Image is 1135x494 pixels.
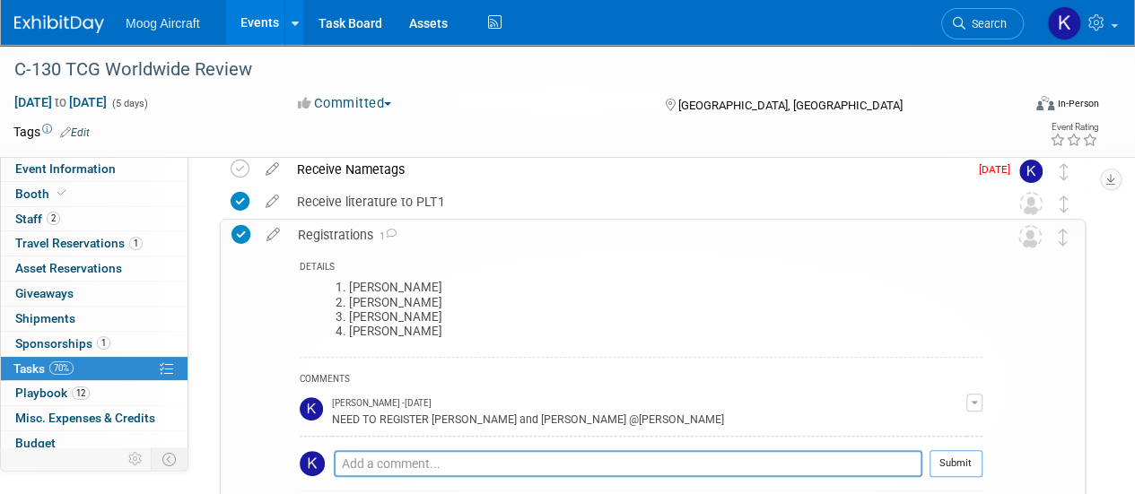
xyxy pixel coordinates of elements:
[110,98,148,109] span: (5 days)
[1,381,188,405] a: Playbook12
[57,188,66,198] i: Booth reservation complete
[72,386,90,400] span: 12
[97,336,110,350] span: 1
[15,436,56,450] span: Budget
[1,282,188,306] a: Giveaways
[288,186,983,217] div: Receive literature to PLT1
[1050,123,1098,132] div: Event Rating
[15,336,110,351] span: Sponsorships
[930,450,982,477] button: Submit
[332,397,432,410] span: [PERSON_NAME] - [DATE]
[332,410,966,427] div: NEED TO REGISTER [PERSON_NAME] and [PERSON_NAME] @[PERSON_NAME]
[1,332,188,356] a: Sponsorships1
[1,406,188,430] a: Misc. Expenses & Credits
[126,16,199,30] span: Moog Aircraft
[152,447,188,471] td: Toggle Event Tabs
[1,307,188,331] a: Shipments
[1019,192,1043,215] img: Unassigned
[15,186,70,201] span: Booth
[288,154,968,185] div: Receive Nametags
[300,397,323,420] img: Kelsey Blackley
[13,94,108,110] span: [DATE] [DATE]
[1060,163,1069,180] i: Move task
[257,161,288,178] a: edit
[300,451,325,476] img: Kelsey Blackley
[15,311,75,325] span: Shipments
[1,207,188,231] a: Staff2
[349,296,982,310] li: [PERSON_NAME]
[941,8,1024,39] a: Search
[129,237,143,250] span: 1
[13,361,74,376] span: Tasks
[289,220,982,250] div: Registrations
[1059,229,1068,246] i: Move task
[1,431,188,455] a: Budget
[1,157,188,181] a: Event Information
[13,123,90,141] td: Tags
[1,231,188,256] a: Travel Reservations1
[1060,195,1069,212] i: Move task
[677,99,902,112] span: [GEOGRAPHIC_DATA], [GEOGRAPHIC_DATA]
[15,386,90,400] span: Playbook
[52,95,69,109] span: to
[47,212,60,225] span: 2
[965,17,1007,30] span: Search
[349,281,982,295] li: [PERSON_NAME]
[1,182,188,206] a: Booth
[15,212,60,226] span: Staff
[979,163,1019,176] span: [DATE]
[120,447,152,471] td: Personalize Event Tab Strip
[349,310,982,325] li: [PERSON_NAME]
[300,371,982,390] div: COMMENTS
[373,230,397,242] span: 1
[15,161,116,176] span: Event Information
[14,15,104,33] img: ExhibitDay
[1019,160,1043,183] img: Kelsey Blackley
[940,93,1099,120] div: Event Format
[1047,6,1081,40] img: Kelsey Blackley
[49,361,74,375] span: 70%
[60,126,90,139] a: Edit
[1057,97,1099,110] div: In-Person
[349,325,982,339] li: [PERSON_NAME]
[15,411,155,425] span: Misc. Expenses & Credits
[1,357,188,381] a: Tasks70%
[1036,96,1054,110] img: Format-Inperson.png
[15,261,122,275] span: Asset Reservations
[1018,225,1042,248] img: Unassigned
[258,227,289,243] a: edit
[292,94,398,113] button: Committed
[15,236,143,250] span: Travel Reservations
[8,54,1007,86] div: C-130 TCG Worldwide Review
[300,261,982,276] div: DETAILS
[257,194,288,210] a: edit
[1,256,188,281] a: Asset Reservations
[15,286,74,300] span: Giveaways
